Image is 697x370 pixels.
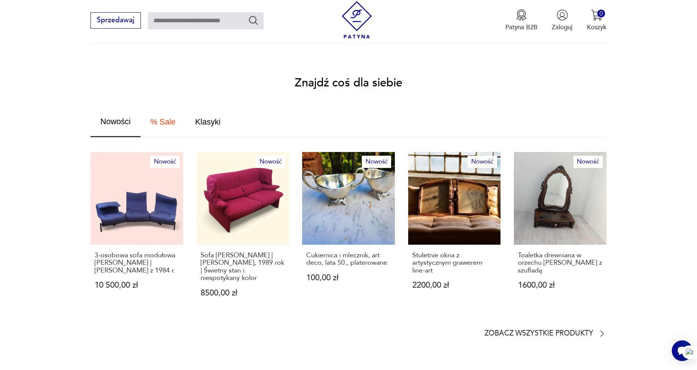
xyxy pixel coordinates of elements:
span: % Sale [150,118,175,126]
p: Toaletka drewniana w orzechu [PERSON_NAME] z szufladą [518,252,602,274]
a: NowośćStuletnie okna z artystycznym grawerem line-artStuletnie okna z artystycznym grawerem line-... [408,152,501,314]
h2: Znajdź coś dla siebie [295,77,402,88]
p: 1600,00 zł [518,281,602,289]
p: Patyna B2B [505,23,538,32]
p: 3-osobowa sofa modułowa [PERSON_NAME] | [PERSON_NAME] z 1984 r. [95,252,179,274]
p: 8500,00 zł [201,289,285,297]
p: 2200,00 zł [412,281,497,289]
p: Sofa [PERSON_NAME] | [PERSON_NAME], 1989 rok | Świetny stan i niespotykany kolor [201,252,285,282]
img: Patyna - sklep z meblami i dekoracjami vintage [338,1,376,39]
button: Szukaj [248,15,259,26]
span: Nowości [100,118,131,126]
p: Zaloguj [552,23,572,32]
a: Ikona medaluPatyna B2B [505,9,538,32]
iframe: Smartsupp widget button [672,340,693,361]
button: 0Koszyk [587,9,607,32]
button: Sprzedawaj [90,12,141,29]
a: Sprzedawaj [90,18,141,24]
p: Zobacz wszystkie produkty [485,331,593,337]
img: Ikona koszyka [591,9,602,21]
button: Patyna B2B [505,9,538,32]
p: Cukiernica i mlecznik, art deco, lata 50., platerowane [306,252,391,267]
img: Ikonka użytkownika [556,9,568,21]
a: Nowość3-osobowa sofa modułowa Cassina Veranda | Vico Magistretti z 1984 r.3-osobowa sofa modułowa... [90,152,183,314]
a: NowośćCukiernica i mlecznik, art deco, lata 50., platerowaneCukiernica i mlecznik, art deco, lata... [302,152,394,314]
p: Koszyk [587,23,607,32]
div: 0 [597,10,605,17]
a: Zobacz wszystkie produkty [485,329,607,338]
a: NowośćToaletka drewniana w orzechu Ludwik XIX z szufladąToaletka drewniana w orzechu [PERSON_NAME... [514,152,606,314]
img: Ikona medalu [516,9,527,21]
a: NowośćSofa Cassina Portovenere | Vico Magistretti, 1989 rok | Świetny stan i niespotykany kolorSo... [196,152,289,314]
span: Klasyki [195,118,220,126]
button: Zaloguj [552,9,572,32]
p: 10 500,00 zł [95,281,179,289]
p: Stuletnie okna z artystycznym grawerem line-art [412,252,497,274]
p: 100,00 zł [306,274,391,282]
